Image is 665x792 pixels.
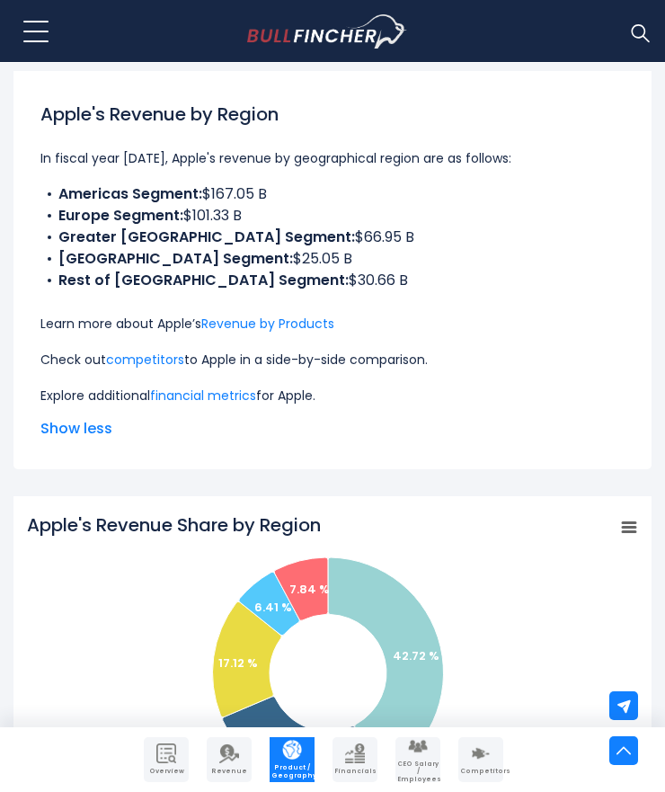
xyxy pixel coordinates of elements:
[458,737,503,782] a: Company Competitors
[106,351,184,369] a: competitors
[144,737,189,782] a: Company Overview
[58,205,183,226] b: Europe Segment:
[146,768,187,775] span: Overview
[40,270,625,291] li: $30.66 B
[254,599,292,616] text: 6.41 %
[40,349,625,370] p: Check out to Apple in a side-by-side comparison.
[397,761,439,783] span: CEO Salary / Employees
[334,768,376,775] span: Financials
[218,654,258,672] text: 17.12 %
[58,248,293,269] b: [GEOGRAPHIC_DATA] Segment:
[40,227,625,248] li: $66.95 B
[40,183,625,205] li: $167.05 B
[393,647,439,664] text: 42.72 %
[395,737,440,782] a: Company Employees
[40,418,625,440] span: Show less
[207,737,252,782] a: Company Revenue
[208,768,250,775] span: Revenue
[40,205,625,227] li: $101.33 B
[40,147,625,169] p: In fiscal year [DATE], Apple's revenue by geographical region are as follows:
[247,14,440,49] a: Go to homepage
[40,101,625,128] h1: Apple's Revenue by Region
[201,315,334,333] a: Revenue by Products
[58,183,202,204] b: Americas Segment:
[40,248,625,270] li: $25.05 B
[40,313,625,334] p: Learn more about Apple’s
[40,385,625,406] p: Explore additional for Apple.
[27,512,321,538] tspan: Apple's Revenue Share by Region
[271,764,313,779] span: Product / Geography
[150,387,256,405] a: financial metrics
[289,581,330,598] text: 7.84 %
[270,737,315,782] a: Company Product/Geography
[58,270,349,290] b: Rest of [GEOGRAPHIC_DATA] Segment:
[58,227,355,247] b: Greater [GEOGRAPHIC_DATA] Segment:
[247,14,408,49] img: Bullfincher logo
[332,737,377,782] a: Company Financials
[460,768,501,775] span: Competitors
